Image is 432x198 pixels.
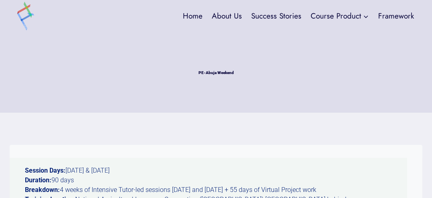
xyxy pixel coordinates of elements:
[247,5,306,27] a: Success Stories
[178,5,207,27] a: Home
[178,5,418,27] nav: Primary Navigation
[207,5,247,27] a: About Us
[306,5,373,27] a: Course Product
[373,5,418,27] a: Framework
[311,10,369,22] span: Course Product
[25,176,51,184] strong: Duration:
[25,186,60,194] strong: Breakdown:
[199,70,234,76] h1: PE-Abuja Weekend
[25,167,66,174] strong: Session Days:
